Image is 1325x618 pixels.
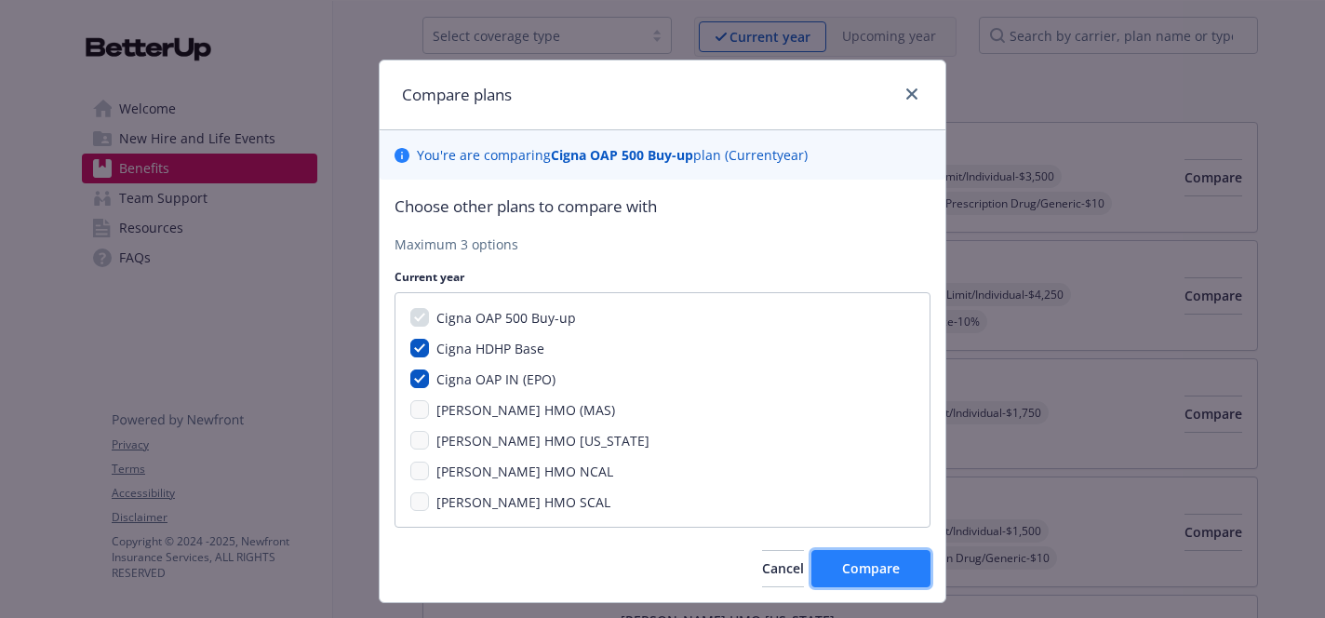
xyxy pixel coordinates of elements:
[436,309,576,327] span: Cigna OAP 500 Buy-up
[395,269,930,285] p: Current year
[395,235,930,254] p: Maximum 3 options
[436,432,649,450] span: [PERSON_NAME] HMO [US_STATE]
[395,195,930,219] p: Choose other plans to compare with
[762,559,804,577] span: Cancel
[436,340,544,357] span: Cigna HDHP Base
[901,83,923,105] a: close
[417,145,808,165] p: You ' re are comparing plan ( Current year)
[762,550,804,587] button: Cancel
[436,370,555,388] span: Cigna OAP IN (EPO)
[842,559,900,577] span: Compare
[811,550,930,587] button: Compare
[436,493,610,511] span: [PERSON_NAME] HMO SCAL
[436,401,615,419] span: [PERSON_NAME] HMO (MAS)
[402,83,512,107] h1: Compare plans
[436,463,613,480] span: [PERSON_NAME] HMO NCAL
[551,146,693,164] b: Cigna OAP 500 Buy-up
